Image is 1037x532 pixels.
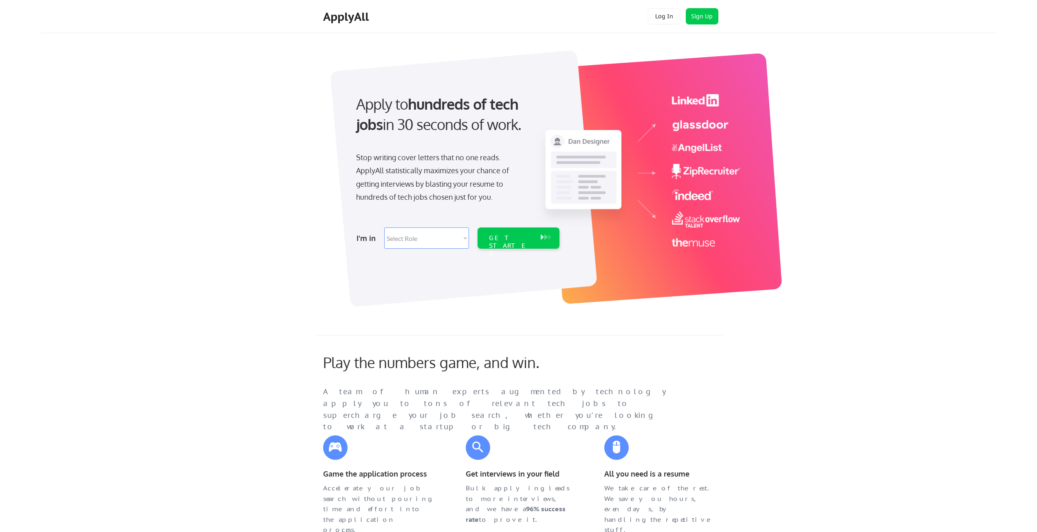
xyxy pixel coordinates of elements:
[466,483,576,525] div: Bulk applying leads to more interviews, and we have a to prove it.
[466,505,567,523] strong: 96% success rate
[489,234,533,258] div: GET STARTED
[604,468,714,480] div: All you need is a resume
[466,468,576,480] div: Get interviews in your field
[323,10,371,24] div: ApplyAll
[648,8,680,24] button: Log In
[323,468,433,480] div: Game the application process
[356,151,524,204] div: Stop writing cover letters that no one reads. ApplyAll statistically maximizes your chance of get...
[323,353,576,371] div: Play the numbers game, and win.
[356,94,556,135] div: Apply to in 30 seconds of work.
[356,95,522,133] strong: hundreds of tech jobs
[686,8,718,24] button: Sign Up
[323,386,682,433] div: A team of human experts augmented by technology apply you to tons of relevant tech jobs to superc...
[357,232,379,245] div: I'm in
